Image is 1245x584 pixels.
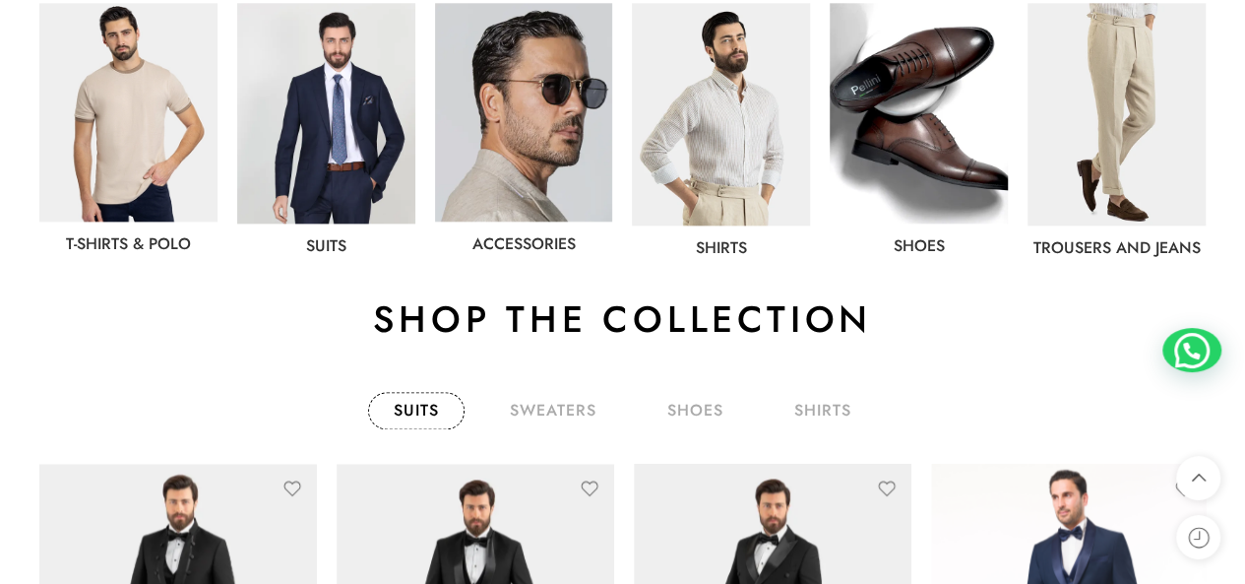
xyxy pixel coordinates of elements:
[39,295,1206,343] h2: Shop the collection
[769,392,877,429] a: shirts
[66,232,191,255] a: T-Shirts & Polo
[696,236,747,259] a: Shirts
[368,392,465,429] a: Suits
[642,392,749,429] a: shoes
[472,232,576,255] a: Accessories
[1032,236,1200,259] a: Trousers and jeans
[306,234,346,257] a: Suits
[484,392,622,429] a: sweaters
[894,234,945,257] a: shoes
